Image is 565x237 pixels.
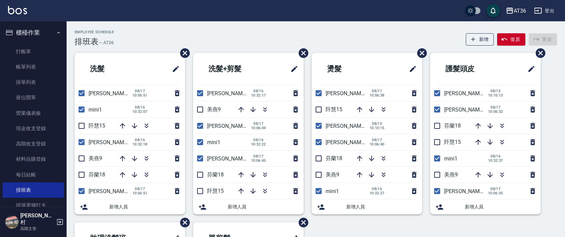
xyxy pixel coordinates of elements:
span: 08/17 [251,121,266,126]
button: save [486,4,500,17]
button: 復原 [497,33,525,46]
span: 修改班表的標題 [523,61,535,77]
a: 每日結帳 [3,167,64,182]
h2: 護髮頭皮 [435,57,504,81]
span: 阡慧15 [207,188,224,194]
a: 現金收支登錄 [3,121,64,136]
a: 掛單列表 [3,75,64,90]
span: 修改班表的標題 [405,61,417,77]
span: 10:06:45 [251,158,266,163]
span: 08/17 [251,154,266,158]
span: 10:06:51 [133,191,147,195]
span: 美燕9 [326,171,339,178]
span: 新增人員 [228,203,298,210]
h2: 洗髮 [80,57,141,81]
span: 新增人員 [465,203,535,210]
span: 08/16 [251,138,266,142]
span: 新增人員 [109,203,180,210]
p: 高階主管 [20,226,54,232]
span: 10:06:35 [488,191,503,195]
span: 10:06:32 [488,110,503,114]
span: 阡慧15 [89,122,105,129]
span: [PERSON_NAME]6 [326,90,369,97]
span: 10:06:51 [133,93,147,98]
span: 修改班表的標題 [286,61,298,77]
span: 修改班表的標題 [168,61,180,77]
span: 08/15 [370,121,385,126]
span: 新增人員 [346,203,417,210]
span: 美燕9 [207,106,221,113]
div: 新增人員 [193,199,304,214]
div: 新增人員 [430,199,541,214]
div: 新增人員 [75,199,185,214]
span: 08/16 [488,154,503,158]
span: [PERSON_NAME]6 [89,90,132,97]
span: [PERSON_NAME]11 [207,155,253,162]
span: 刪除班表 [531,43,546,63]
span: [PERSON_NAME]16 [207,90,253,97]
span: 刪除班表 [175,213,191,232]
span: 08/17 [133,187,147,191]
h2: 燙髮 [317,57,378,81]
span: [PERSON_NAME]16 [444,90,490,97]
a: 材料自購登錄 [3,151,64,167]
span: 08/16 [370,187,385,191]
h2: 洗髮+剪髮 [198,57,269,81]
h3: 排班表 [75,37,99,46]
a: 現場電腦打卡 [3,198,64,213]
a: 排班表 [3,182,64,198]
a: 高階收支登錄 [3,136,64,151]
span: 10:32:22 [251,142,266,146]
span: 阡慧15 [444,139,461,145]
img: Person [5,215,19,229]
a: 座位開單 [3,90,64,105]
span: 08/17 [488,187,503,191]
span: mini1 [444,155,457,162]
button: 新增 [466,33,494,46]
span: 美燕9 [89,155,102,161]
button: AT36 [503,4,529,18]
span: 08/16 [251,89,266,93]
span: 10:32:37 [488,158,503,163]
button: 櫃檯作業 [3,24,64,41]
img: Logo [8,6,27,14]
div: AT36 [514,7,526,15]
a: 營業儀表板 [3,106,64,121]
a: 帳單列表 [3,59,64,75]
button: 登出 [531,5,557,17]
span: 08/15 [488,89,503,93]
span: 芬蘭18 [89,171,105,178]
span: 芬蘭18 [207,171,224,178]
span: 10:06:40 [370,142,385,146]
span: 10:06:38 [370,93,385,98]
span: [PERSON_NAME]6 [444,107,487,113]
span: [PERSON_NAME]6 [207,123,250,129]
div: 新增人員 [312,199,422,214]
span: 刪除班表 [294,213,309,232]
span: 10:10:15 [370,126,385,130]
span: 刪除班表 [412,43,428,63]
span: [PERSON_NAME]16 [89,139,135,145]
span: [PERSON_NAME]16 [326,123,372,129]
span: 08/16 [133,138,147,142]
span: 10:32:27 [370,191,385,195]
span: [PERSON_NAME]11 [326,139,372,145]
span: mini1 [326,188,339,194]
span: 08/17 [370,89,385,93]
span: [PERSON_NAME]11 [444,188,490,194]
span: mini1 [89,107,102,113]
h2: Employee Schedule [75,30,114,34]
span: 08/16 [133,105,147,110]
span: 芬蘭18 [444,122,461,129]
span: 刪除班表 [294,43,309,63]
span: 08/17 [133,89,147,93]
span: 10:32:18 [133,142,147,146]
span: 08/17 [370,138,385,142]
span: [PERSON_NAME]11 [89,188,135,194]
span: mini1 [207,139,220,145]
span: 10:10:13 [488,93,503,98]
h5: [PERSON_NAME]村 [20,212,54,226]
span: 10:32:07 [133,110,147,114]
span: 10:06:44 [251,126,266,130]
span: 美燕9 [444,171,458,178]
